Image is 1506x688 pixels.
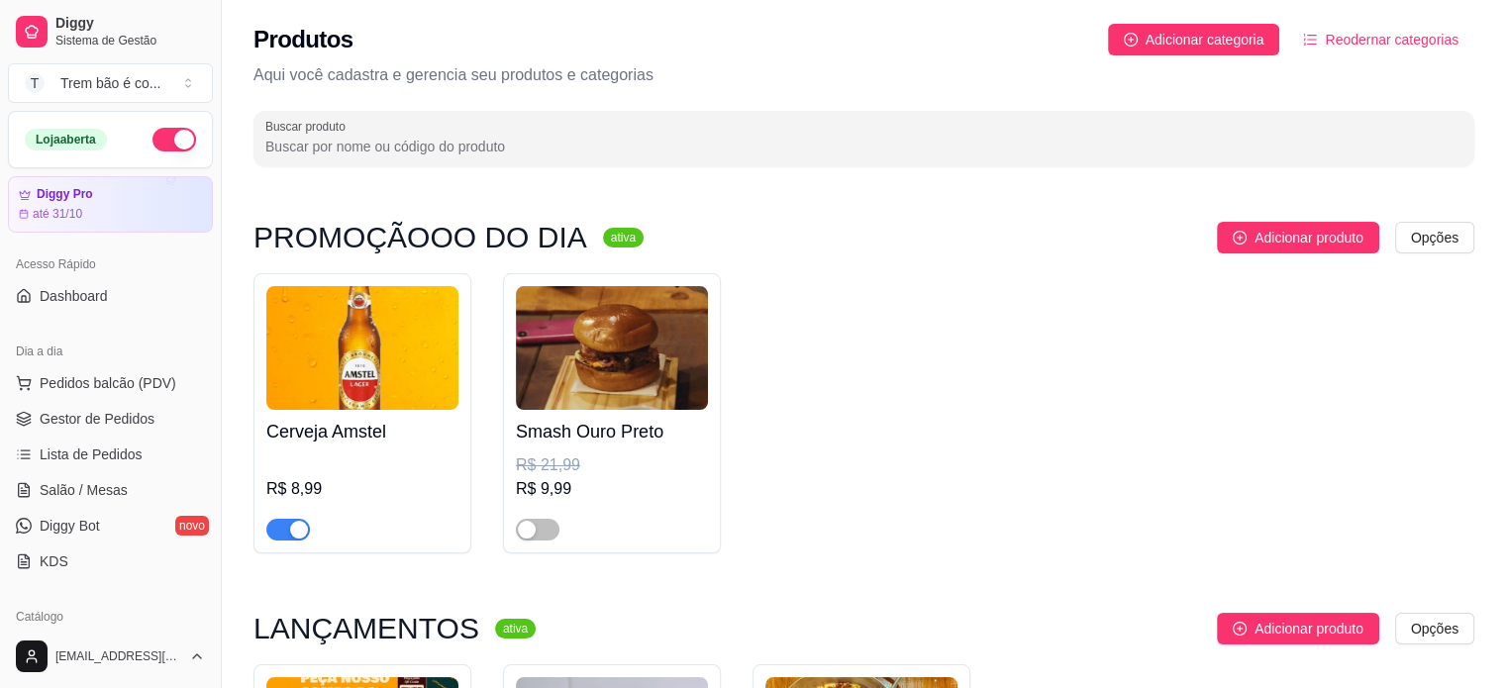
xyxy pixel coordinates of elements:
a: Salão / Mesas [8,474,213,506]
article: até 31/10 [33,206,82,222]
label: Buscar produto [265,118,352,135]
a: Diggy Botnovo [8,510,213,541]
button: Select a team [8,63,213,103]
sup: ativa [495,619,536,639]
button: Opções [1395,613,1474,644]
span: Adicionar produto [1255,618,1363,639]
h2: Produtos [253,24,353,55]
span: Adicionar produto [1255,227,1363,248]
img: product-image [516,286,708,410]
h4: Cerveja Amstel [266,418,458,445]
span: [EMAIL_ADDRESS][DOMAIN_NAME] [55,648,181,664]
span: plus-circle [1233,231,1247,245]
h4: Smash Ouro Preto [516,418,708,445]
span: T [25,73,45,93]
span: ordered-list [1303,33,1317,47]
a: KDS [8,545,213,577]
button: Adicionar produto [1217,222,1379,253]
div: Catálogo [8,601,213,633]
span: Opções [1411,618,1458,639]
sup: ativa [603,228,644,247]
span: plus-circle [1233,622,1247,636]
button: Adicionar categoria [1108,24,1280,55]
span: Adicionar categoria [1146,29,1264,50]
div: Loja aberta [25,129,107,150]
div: R$ 9,99 [516,477,708,501]
span: Opções [1411,227,1458,248]
button: Adicionar produto [1217,613,1379,644]
a: Diggy Proaté 31/10 [8,176,213,233]
h3: PROMOÇÃOOO DO DIA [253,226,587,249]
span: plus-circle [1124,33,1138,47]
div: Dia a dia [8,336,213,367]
span: Diggy [55,15,205,33]
div: R$ 21,99 [516,453,708,477]
span: Gestor de Pedidos [40,409,154,429]
div: Trem bão é co ... [60,73,160,93]
span: Diggy Bot [40,516,100,536]
h3: LANÇAMENTOS [253,617,479,640]
p: Aqui você cadastra e gerencia seu produtos e categorias [253,63,1474,87]
button: Pedidos balcão (PDV) [8,367,213,399]
button: Opções [1395,222,1474,253]
article: Diggy Pro [37,187,93,202]
span: Dashboard [40,286,108,306]
a: Lista de Pedidos [8,439,213,470]
a: Dashboard [8,280,213,312]
div: Acesso Rápido [8,248,213,280]
button: Reodernar categorias [1287,24,1474,55]
a: Gestor de Pedidos [8,403,213,435]
img: product-image [266,286,458,410]
span: Salão / Mesas [40,480,128,500]
span: Lista de Pedidos [40,444,143,464]
button: [EMAIL_ADDRESS][DOMAIN_NAME] [8,633,213,680]
input: Buscar produto [265,137,1462,156]
button: Alterar Status [152,128,196,151]
span: Sistema de Gestão [55,33,205,49]
span: Reodernar categorias [1325,29,1458,50]
span: Pedidos balcão (PDV) [40,373,176,393]
a: DiggySistema de Gestão [8,8,213,55]
div: R$ 8,99 [266,477,458,501]
span: KDS [40,551,68,571]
